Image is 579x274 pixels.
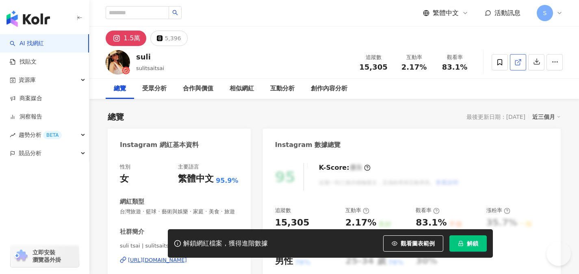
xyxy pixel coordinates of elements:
div: 相似網紅 [230,84,254,94]
div: 互動分析 [270,84,295,94]
div: 總覽 [114,84,126,94]
div: 15,305 [275,217,310,229]
div: [URL][DOMAIN_NAME] [128,256,187,264]
div: 5,396 [165,33,181,44]
div: K-Score : [319,163,371,172]
button: 5,396 [150,31,187,46]
div: 互動率 [345,207,369,214]
img: logo [7,11,50,27]
button: 解鎖 [449,235,487,252]
span: 95.9% [216,176,239,185]
div: 1.5萬 [124,33,140,44]
a: 商案媒合 [10,94,42,103]
span: sulitsaitsai [136,65,164,71]
div: 漲粉率 [486,207,510,214]
span: search [172,10,178,15]
div: 男性 [275,255,293,267]
span: S [543,9,547,18]
img: chrome extension [13,250,29,263]
div: 觀看率 [439,53,470,61]
span: rise [10,132,15,138]
span: 觀看圖表範例 [401,240,435,247]
span: 趨勢分析 [19,126,62,144]
div: BETA [43,131,62,139]
button: 觀看圖表範例 [383,235,443,252]
span: 83.1% [442,63,467,71]
div: 83.1% [416,217,447,229]
a: 洞察報告 [10,113,42,121]
span: 15,305 [359,63,387,71]
div: 女 [120,173,129,185]
div: 追蹤數 [358,53,389,61]
div: 觀看率 [416,207,440,214]
div: 合作與價值 [183,84,213,94]
a: chrome extension立即安裝 瀏覽器外掛 [11,245,79,267]
div: 2.17% [345,217,376,229]
div: 解鎖網紅檔案，獲得進階數據 [183,239,268,248]
span: 活動訊息 [494,9,520,17]
div: 受眾分析 [142,84,167,94]
span: 解鎖 [467,240,478,247]
div: 互動率 [399,53,429,61]
div: 近三個月 [532,112,561,122]
div: 主要語言 [178,163,199,171]
div: 總覽 [108,111,124,123]
span: 立即安裝 瀏覽器外掛 [33,249,61,263]
span: 競品分析 [19,144,41,162]
span: 繁體中文 [433,9,459,18]
a: searchAI 找網紅 [10,39,44,48]
span: 台灣旅遊 · 籃球 · 藝術與娛樂 · 家庭 · 美食 · 旅遊 [120,208,239,215]
a: 找貼文 [10,58,37,66]
span: 2.17% [401,63,427,71]
button: 1.5萬 [106,31,146,46]
div: Instagram 數據總覽 [275,140,341,149]
a: [URL][DOMAIN_NAME] [120,256,239,264]
div: 社群簡介 [120,228,144,236]
div: 最後更新日期：[DATE] [466,114,525,120]
span: 資源庫 [19,71,36,89]
div: 性別 [120,163,130,171]
div: 網紅類型 [120,197,144,206]
img: KOL Avatar [106,50,130,75]
div: 追蹤數 [275,207,291,214]
span: lock [458,241,464,246]
div: Instagram 網紅基本資料 [120,140,199,149]
div: 創作內容分析 [311,84,347,94]
div: suli [136,52,164,62]
div: 繁體中文 [178,173,214,185]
